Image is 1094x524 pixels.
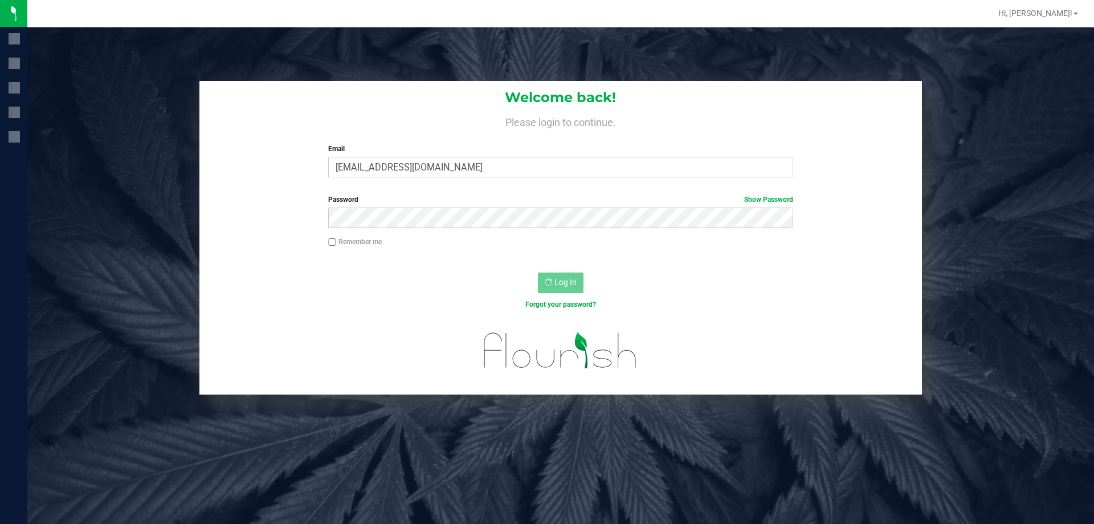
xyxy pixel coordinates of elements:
[470,322,651,380] img: flourish_logo.svg
[998,9,1072,18] span: Hi, [PERSON_NAME]!
[328,237,382,247] label: Remember me
[328,144,793,154] label: Email
[199,114,922,128] h4: Please login to continue.
[328,238,336,246] input: Remember me
[554,278,577,287] span: Log In
[328,196,358,204] span: Password
[199,90,922,105] h1: Welcome back!
[525,300,596,308] a: Forgot your password?
[744,196,793,204] a: Show Password
[538,273,583,293] button: Log In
